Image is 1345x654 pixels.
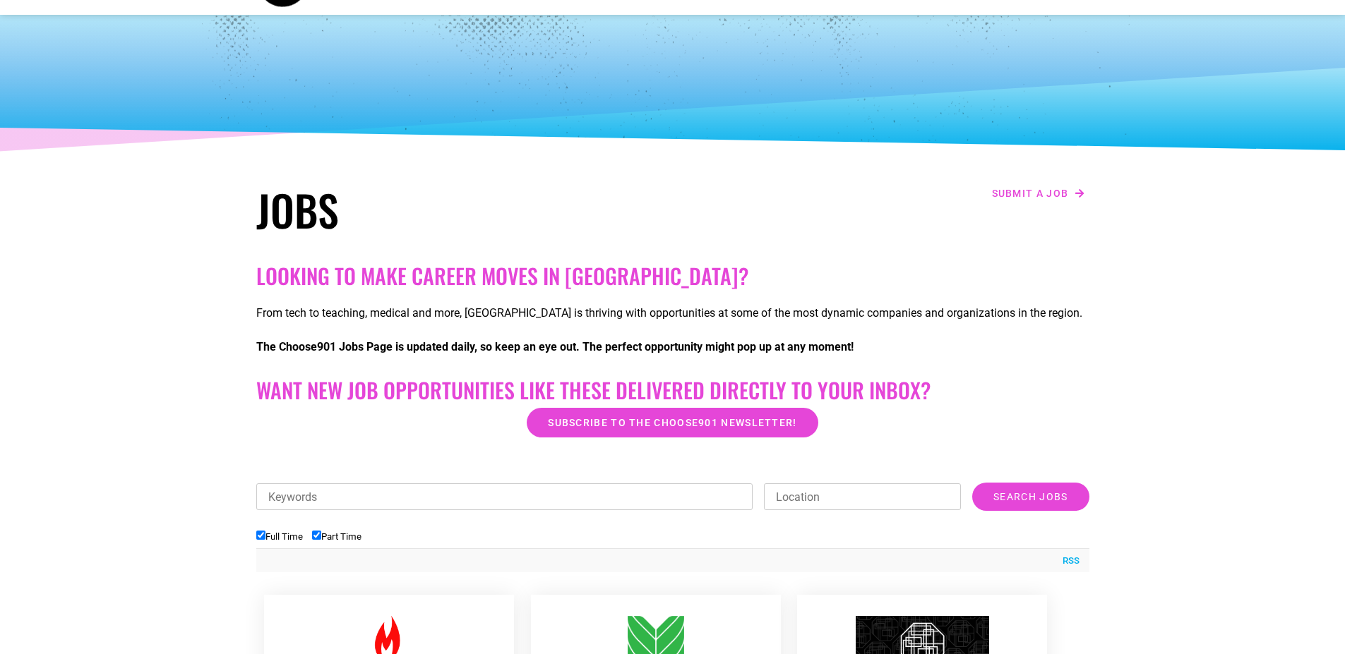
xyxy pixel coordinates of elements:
h2: Looking to make career moves in [GEOGRAPHIC_DATA]? [256,263,1089,289]
a: Subscribe to the Choose901 newsletter! [527,408,818,437]
a: Submit a job [988,184,1089,202]
input: Part Time [312,531,321,540]
h2: Want New Job Opportunities like these Delivered Directly to your Inbox? [256,377,1089,403]
span: Submit a job [992,188,1069,198]
label: Full Time [256,531,303,542]
label: Part Time [312,531,361,542]
input: Search Jobs [972,483,1089,511]
p: From tech to teaching, medical and more, [GEOGRAPHIC_DATA] is thriving with opportunities at some... [256,305,1089,322]
input: Keywords [256,483,753,510]
input: Full Time [256,531,265,540]
strong: The Choose901 Jobs Page is updated daily, so keep an eye out. The perfect opportunity might pop u... [256,340,854,353]
a: RSS [1056,554,1080,568]
h1: Jobs [256,184,666,235]
span: Subscribe to the Choose901 newsletter! [548,418,796,428]
input: Location [764,483,961,510]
